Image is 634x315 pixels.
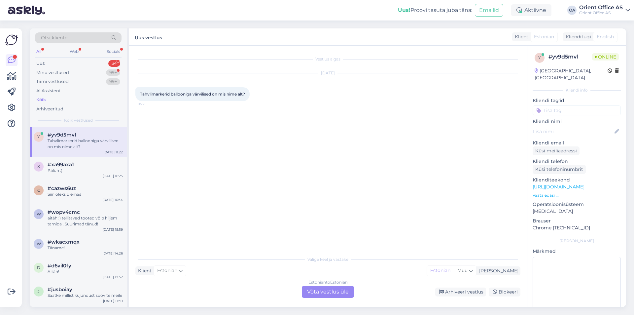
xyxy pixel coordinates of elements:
[105,47,122,56] div: Socials
[36,106,63,112] div: Arhiveeritud
[548,53,592,61] div: # yv9d5mvl
[64,117,93,123] span: Kõik vestlused
[533,105,621,115] input: Lisa tag
[533,177,621,183] p: Klienditeekond
[597,33,614,40] span: English
[567,6,577,15] div: OA
[35,47,43,56] div: All
[135,56,520,62] div: Vestlus algas
[533,158,621,165] p: Kliendi telefon
[135,32,162,41] label: Uus vestlus
[102,197,123,202] div: [DATE] 16:34
[398,7,410,13] b: Uus!
[48,132,76,138] span: #yv9d5mvl
[579,5,623,10] div: Orient Office AS
[48,162,74,168] span: #xa99axa1
[533,192,621,198] p: Vaata edasi ...
[512,33,528,40] div: Klient
[579,5,630,16] a: Orient Office ASOrient Office AS
[36,78,69,85] div: Tiimi vestlused
[48,215,123,227] div: aitäh :) tellitavad tooted võib hiljem tarnida . Suurimad tänud!
[427,266,454,276] div: Estonian
[308,279,348,285] div: Estonian to Estonian
[533,146,580,155] div: Küsi meiliaadressi
[538,55,541,60] span: y
[535,67,608,81] div: [GEOGRAPHIC_DATA], [GEOGRAPHIC_DATA]
[533,97,621,104] p: Kliendi tag'id
[48,138,123,150] div: Tahvlimarkerid ballooniga värvilised on mis nime alt?
[533,118,621,125] p: Kliendi nimi
[37,241,41,246] span: w
[36,69,69,76] div: Minu vestlused
[48,209,80,215] span: #wopv4cmc
[533,248,621,255] p: Märkmed
[103,275,123,280] div: [DATE] 12:52
[533,208,621,215] p: [MEDICAL_DATA]
[157,267,177,274] span: Estonian
[533,128,613,135] input: Lisa nimi
[534,33,554,40] span: Estonian
[48,293,123,298] div: Saatke millist kujundust soovite meile
[579,10,623,16] div: Orient Office AS
[48,191,123,197] div: Siin oleks olemas
[48,245,123,251] div: Täname!
[137,101,162,106] span: 11:22
[48,269,123,275] div: Aitäh!
[37,164,40,169] span: x
[533,87,621,93] div: Kliendi info
[36,97,46,103] div: Kõik
[36,60,45,67] div: Uus
[37,265,40,270] span: d
[533,238,621,244] div: [PERSON_NAME]
[38,289,40,294] span: j
[475,4,503,17] button: Emailid
[106,78,120,85] div: 99+
[106,69,120,76] div: 99+
[140,92,245,97] span: Tahvlimarkerid ballooniga värvilised on mis nime alt?
[37,188,40,193] span: c
[489,288,520,296] div: Blokeeri
[48,263,71,269] span: #d6vil0fy
[48,185,76,191] span: #cazws6uz
[48,287,72,293] span: #jusboiay
[102,251,123,256] div: [DATE] 14:26
[592,53,619,60] span: Online
[108,60,120,67] div: 34
[533,224,621,231] p: Chrome [TECHNICAL_ID]
[103,298,123,303] div: [DATE] 11:30
[533,217,621,224] p: Brauser
[5,34,18,46] img: Askly Logo
[135,256,520,262] div: Valige keel ja vastake
[511,4,551,16] div: Aktiivne
[103,150,123,155] div: [DATE] 11:22
[533,139,621,146] p: Kliendi email
[457,267,468,273] span: Muu
[103,227,123,232] div: [DATE] 15:59
[37,212,41,217] span: w
[68,47,80,56] div: Web
[103,174,123,178] div: [DATE] 16:25
[37,134,40,139] span: y
[48,168,123,174] div: Palun :)
[533,201,621,208] p: Operatsioonisüsteem
[533,165,586,174] div: Küsi telefoninumbrit
[36,88,61,94] div: AI Assistent
[435,288,486,296] div: Arhiveeri vestlus
[135,267,152,274] div: Klient
[398,6,472,14] div: Proovi tasuta juba täna:
[41,34,67,41] span: Otsi kliente
[135,70,520,76] div: [DATE]
[476,267,518,274] div: [PERSON_NAME]
[48,239,80,245] span: #wkacxmqx
[302,286,354,298] div: Võta vestlus üle
[533,184,584,190] a: [URL][DOMAIN_NAME]
[563,33,591,40] div: Klienditugi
